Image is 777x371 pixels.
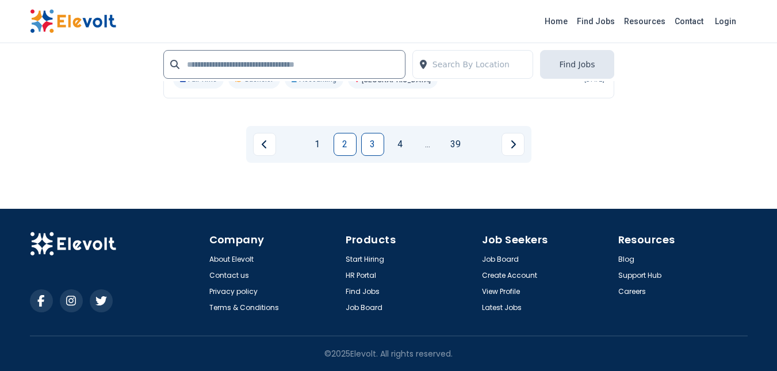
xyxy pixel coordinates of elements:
[540,50,614,79] button: Find Jobs
[502,133,525,156] a: Next page
[482,232,611,248] h4: Job Seekers
[708,10,743,33] a: Login
[209,287,258,296] a: Privacy policy
[482,271,537,280] a: Create Account
[346,303,382,312] a: Job Board
[209,255,254,264] a: About Elevolt
[346,287,380,296] a: Find Jobs
[346,255,384,264] a: Start Hiring
[572,12,619,30] a: Find Jobs
[209,303,279,312] a: Terms & Conditions
[482,303,522,312] a: Latest Jobs
[346,232,475,248] h4: Products
[719,316,777,371] iframe: Chat Widget
[416,133,439,156] a: Jump forward
[209,271,249,280] a: Contact us
[482,255,519,264] a: Job Board
[482,287,520,296] a: View Profile
[30,232,116,256] img: Elevolt
[444,133,467,156] a: Page 39
[361,133,384,156] a: Page 3
[540,12,572,30] a: Home
[670,12,708,30] a: Contact
[306,133,329,156] a: Page 1
[30,9,116,33] img: Elevolt
[389,133,412,156] a: Page 4
[619,12,670,30] a: Resources
[324,348,453,359] p: © 2025 Elevolt. All rights reserved.
[209,232,339,248] h4: Company
[334,133,357,156] a: Page 2 is your current page
[253,133,276,156] a: Previous page
[618,287,646,296] a: Careers
[253,133,525,156] ul: Pagination
[618,271,661,280] a: Support Hub
[346,271,376,280] a: HR Portal
[618,255,634,264] a: Blog
[618,232,748,248] h4: Resources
